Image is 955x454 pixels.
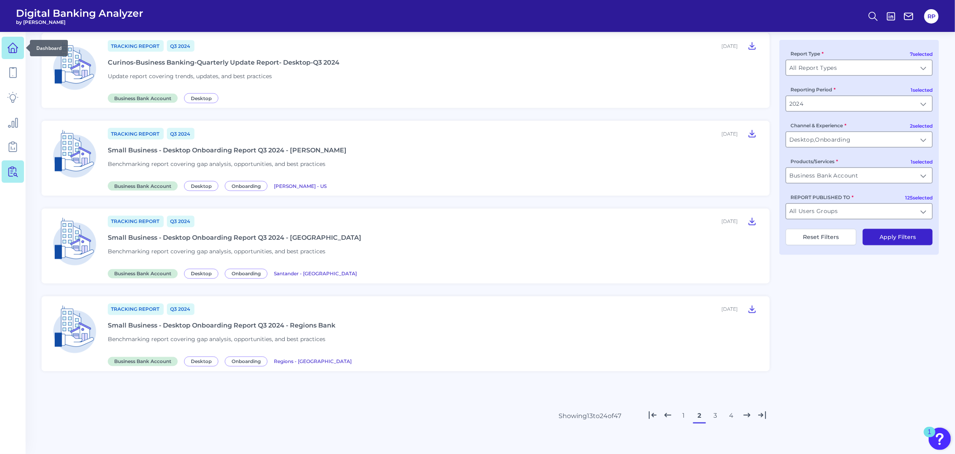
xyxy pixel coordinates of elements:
a: Business Bank Account [108,270,181,277]
a: Desktop [184,270,222,277]
span: Santander - [GEOGRAPHIC_DATA] [274,271,357,277]
span: Benchmarking report covering gap analysis, opportunities, and best practices [108,160,325,168]
span: by [PERSON_NAME] [16,19,143,25]
div: [DATE] [721,306,738,312]
button: 1 [677,410,690,422]
span: Desktop [184,93,218,103]
span: Digital Banking Analyzer [16,7,143,19]
img: Business Bank Account [48,39,101,93]
span: Desktop [184,269,218,279]
div: 1 [928,432,931,442]
span: Business Bank Account [108,182,178,191]
div: Showing 13 to 24 of 47 [559,413,621,420]
a: Tracking Report [108,40,164,52]
span: Onboarding [225,181,267,191]
a: Tracking Report [108,304,164,315]
a: [PERSON_NAME] - US [274,182,327,189]
div: [DATE] [721,131,738,137]
span: Benchmarking report covering gap analysis, opportunities, and best practices [108,336,325,343]
img: Business Bank Account [48,215,101,268]
span: Business Bank Account [108,357,178,366]
button: Small Business - Desktop Onboarding Report Q3 2024 - Santander [744,215,760,228]
button: 2 [693,410,706,422]
span: Benchmarking report covering gap analysis, opportunities, and best practices [108,248,325,255]
img: Business Bank Account [48,303,101,356]
a: Business Bank Account [108,94,181,102]
a: Regions - [GEOGRAPHIC_DATA] [274,357,352,365]
a: Desktop [184,94,222,102]
div: Small Business - Desktop Onboarding Report Q3 2024 - Regions Bank [108,322,335,330]
button: Open Resource Center, 1 new notification [929,428,951,450]
a: Q3 2024 [167,216,194,227]
a: Tracking Report [108,216,164,227]
a: Business Bank Account [108,182,181,189]
span: Desktop [184,181,218,191]
button: Apply Filters [863,229,933,245]
span: Regions - [GEOGRAPHIC_DATA] [274,359,352,365]
span: Onboarding [225,269,267,279]
button: RP [924,9,939,24]
button: Reset Filters [786,229,856,245]
a: Onboarding [225,357,271,365]
span: Desktop [184,357,218,367]
a: Desktop [184,357,222,365]
span: Update report covering trends, updates, and best practices [108,73,272,80]
a: Santander - [GEOGRAPHIC_DATA] [274,270,357,277]
div: Dashboard [30,40,68,56]
a: Desktop [184,182,222,189]
button: Curinos-Business Banking-Quarterly Update Report- Desktop-Q3 2024 [744,39,760,52]
div: [DATE] [721,43,738,49]
span: Business Bank Account [108,269,178,278]
a: Business Bank Account [108,357,181,365]
div: Small Business - Desktop Onboarding Report Q3 2024 - [PERSON_NAME] [108,146,347,154]
span: [PERSON_NAME] - US [274,183,327,189]
button: Small Business - Desktop Onboarding Report Q3 2024 - Regions Bank [744,303,760,316]
button: 3 [709,410,722,422]
a: Tracking Report [108,128,164,140]
label: Report Type [791,51,824,57]
a: Onboarding [225,182,271,189]
label: REPORT PUBLISHED TO [791,194,854,200]
label: Channel & Experience [791,122,846,128]
div: [DATE] [721,219,738,225]
span: Business Bank Account [108,94,178,103]
a: Onboarding [225,270,271,277]
a: Q3 2024 [167,128,194,140]
a: Q3 2024 [167,40,194,52]
button: Small Business - Desktop Onboarding Report Q3 2024 - Hancock Whitney [744,127,760,140]
div: Curinos-Business Banking-Quarterly Update Report- Desktop-Q3 2024 [108,59,339,66]
label: Products/Services [791,158,838,164]
button: 4 [725,410,738,422]
label: Reporting Period [791,87,836,93]
div: Small Business - Desktop Onboarding Report Q3 2024 - [GEOGRAPHIC_DATA] [108,234,361,242]
a: Q3 2024 [167,304,194,315]
img: Business Bank Account [48,127,101,181]
span: Onboarding [225,357,267,367]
